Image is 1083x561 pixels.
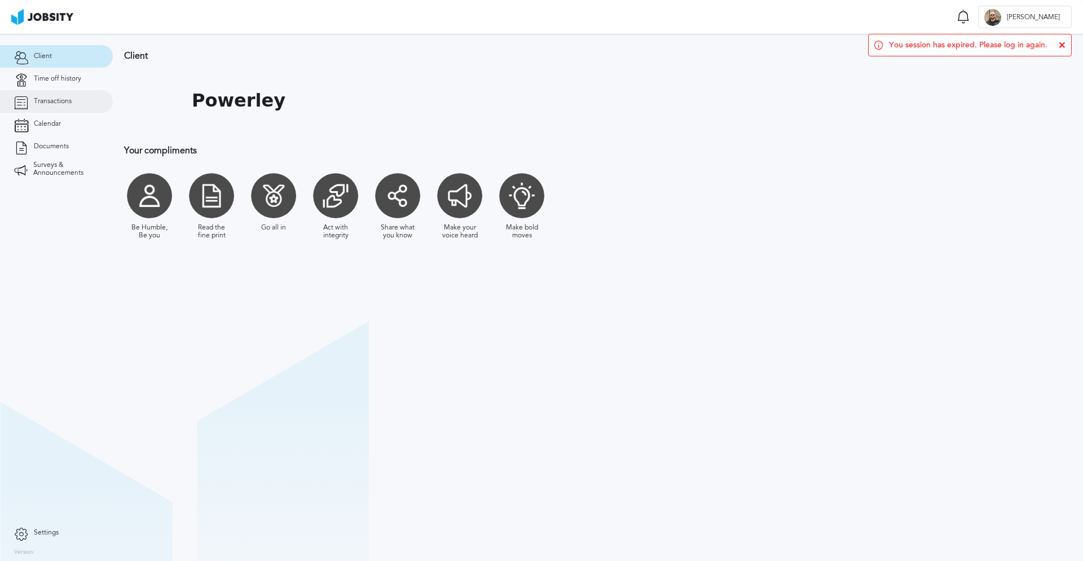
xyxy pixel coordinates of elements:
[316,224,355,240] div: Act with integrity
[378,224,417,240] div: Share what you know
[502,224,541,240] div: Make bold moves
[261,224,286,232] div: Go all in
[33,161,99,177] span: Surveys & Announcements
[1001,14,1066,21] span: [PERSON_NAME]
[889,41,1047,50] span: You session has expired. Please log in again.
[124,51,736,61] h3: Client
[192,224,231,240] div: Read the fine print
[11,9,73,25] img: ab4bad089aa723f57921c736e9817d99.png
[34,52,52,60] span: Client
[34,529,59,537] span: Settings
[34,75,81,83] span: Time off history
[984,9,1001,26] div: D
[34,98,72,105] span: Transactions
[124,145,736,156] h3: Your compliments
[440,224,479,240] div: Make your voice heard
[34,120,61,128] span: Calendar
[34,143,69,151] span: Documents
[14,549,35,556] label: Version:
[130,224,169,240] div: Be Humble, Be you
[192,90,285,111] h1: Powerley
[978,6,1072,28] button: D[PERSON_NAME]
